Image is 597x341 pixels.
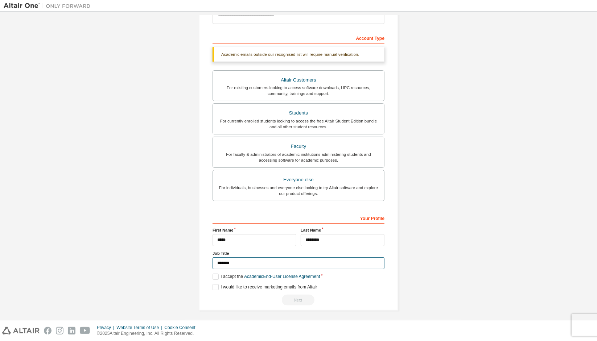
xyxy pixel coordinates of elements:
[213,284,317,290] label: I would like to receive marketing emails from Altair
[213,250,384,256] label: Job Title
[164,325,199,330] div: Cookie Consent
[213,212,384,224] div: Your Profile
[213,47,384,62] div: Academic emails outside our recognised list will require manual verification.
[80,327,90,334] img: youtube.svg
[217,118,380,130] div: For currently enrolled students looking to access the free Altair Student Edition bundle and all ...
[217,108,380,118] div: Students
[217,185,380,196] div: For individuals, businesses and everyone else looking to try Altair software and explore our prod...
[2,327,40,334] img: altair_logo.svg
[213,227,296,233] label: First Name
[301,227,384,233] label: Last Name
[44,327,52,334] img: facebook.svg
[213,32,384,43] div: Account Type
[56,327,63,334] img: instagram.svg
[217,85,380,96] div: For existing customers looking to access software downloads, HPC resources, community, trainings ...
[97,330,200,337] p: © 2025 Altair Engineering, Inc. All Rights Reserved.
[217,141,380,151] div: Faculty
[4,2,94,9] img: Altair One
[217,151,380,163] div: For faculty & administrators of academic institutions administering students and accessing softwa...
[217,75,380,85] div: Altair Customers
[97,325,116,330] div: Privacy
[213,274,320,280] label: I accept the
[68,327,75,334] img: linkedin.svg
[217,175,380,185] div: Everyone else
[116,325,164,330] div: Website Terms of Use
[244,274,320,279] a: Academic End-User License Agreement
[213,295,384,305] div: Read and acccept EULA to continue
